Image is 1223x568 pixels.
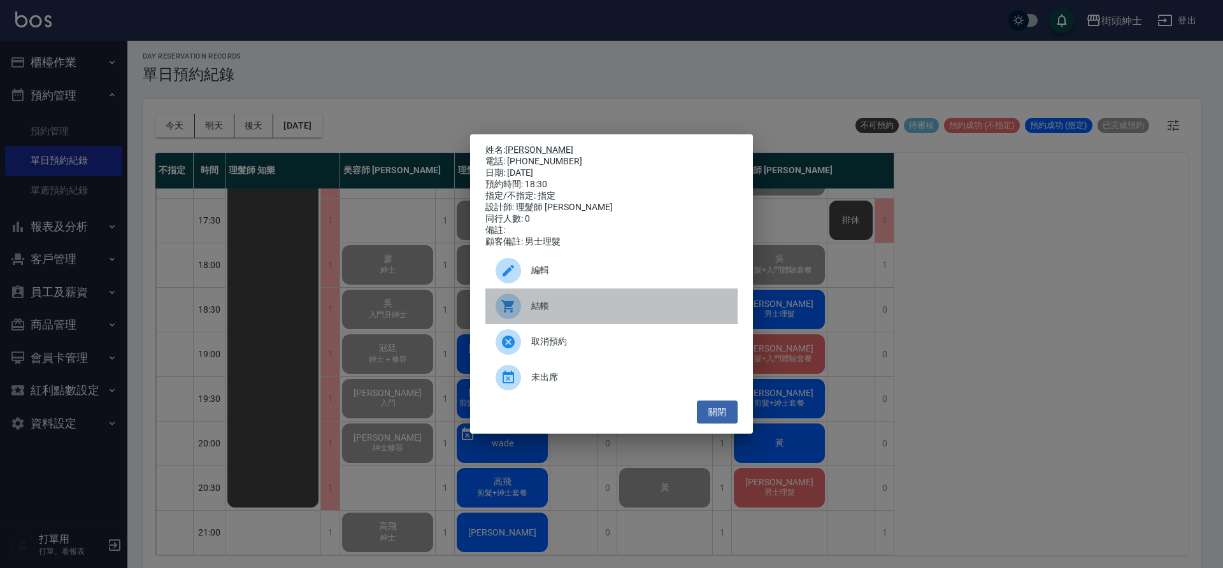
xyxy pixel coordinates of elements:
[485,167,738,179] div: 日期: [DATE]
[531,371,727,384] span: 未出席
[485,190,738,202] div: 指定/不指定: 指定
[485,253,738,288] div: 編輯
[697,401,738,424] button: 關閉
[485,156,738,167] div: 電話: [PHONE_NUMBER]
[485,145,738,156] p: 姓名:
[485,360,738,395] div: 未出席
[485,179,738,190] div: 預約時間: 18:30
[531,335,727,348] span: 取消預約
[485,288,738,324] a: 結帳
[505,145,573,155] a: [PERSON_NAME]
[485,324,738,360] div: 取消預約
[485,236,738,248] div: 顧客備註: 男士理髮
[485,213,738,225] div: 同行人數: 0
[485,225,738,236] div: 備註:
[531,299,727,313] span: 結帳
[531,264,727,277] span: 編輯
[485,202,738,213] div: 設計師: 理髮師 [PERSON_NAME]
